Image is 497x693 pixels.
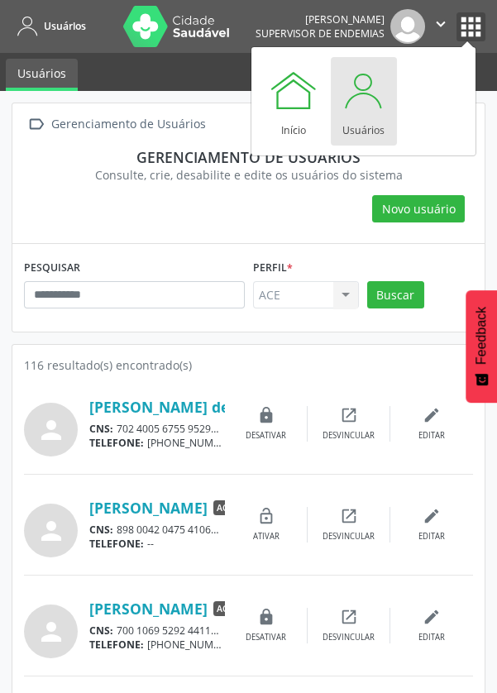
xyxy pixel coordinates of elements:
a: [PERSON_NAME] de [PERSON_NAME] [89,398,351,416]
span: Usuários [44,19,86,33]
div: Ativar [253,531,280,542]
a: Início [260,57,327,146]
label: PESQUISAR [24,256,80,281]
i: lock_open [257,507,275,525]
div: Gerenciamento de usuários [36,148,461,166]
div: 898 0042 0475 4106 075.494.691-64 [89,523,225,537]
a: Usuários [6,59,78,91]
button: Novo usuário [372,195,465,223]
button: Feedback - Mostrar pesquisa [466,290,497,403]
span: ACE [213,500,236,515]
span: CPF: [222,523,245,537]
i: open_in_new [340,406,358,424]
a: Usuários [331,57,397,146]
span: CNS: [89,422,113,436]
div: 700 1069 5292 4411 131.199.936-11 [89,624,225,638]
i: open_in_new [340,608,358,626]
div: [PERSON_NAME] [256,12,385,26]
div: Desativar [246,430,286,442]
span: Supervisor de Endemias [256,26,385,41]
div: Editar [418,531,445,542]
i: person [36,617,66,647]
button:  [425,9,456,44]
span: ACE [213,601,236,616]
div: 116 resultado(s) encontrado(s) [24,356,473,374]
i: edit [423,406,441,424]
span: CNS: [89,523,113,537]
span: CPF: [222,422,245,436]
div: Editar [418,430,445,442]
span: TELEFONE: [89,436,144,450]
div: [PHONE_NUMBER] [89,436,225,450]
span: CNS: [89,624,113,638]
span: CPF: [222,624,245,638]
div: Gerenciamento de Usuários [48,112,208,136]
span: Novo usuário [382,200,456,217]
a: Usuários [12,12,86,40]
i: edit [423,507,441,525]
a:  Gerenciamento de Usuários [24,112,208,136]
i: person [36,415,66,445]
label: Perfil [253,256,293,281]
div: 702 4005 6755 9529 137.811.576-79 [89,422,225,436]
span: TELEFONE: [89,537,144,551]
a: [PERSON_NAME] [89,600,208,618]
div: [PHONE_NUMBER] [89,638,225,652]
div: Desvincular [323,531,375,542]
div: Desvincular [323,430,375,442]
span: TELEFONE: [89,638,144,652]
div: Desvincular [323,632,375,643]
i: edit [423,608,441,626]
a: [PERSON_NAME] [89,499,208,517]
div: Desativar [246,632,286,643]
i: lock [257,608,275,626]
div: Editar [418,632,445,643]
div: -- [89,537,225,551]
button: apps [456,12,485,41]
i: lock [257,406,275,424]
img: img [390,9,425,44]
div: Consulte, crie, desabilite e edite os usuários do sistema [36,166,461,184]
i: person [36,516,66,546]
i:  [432,15,450,33]
i:  [24,112,48,136]
span: Feedback [474,307,489,365]
i: open_in_new [340,507,358,525]
button: Buscar [367,281,424,309]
